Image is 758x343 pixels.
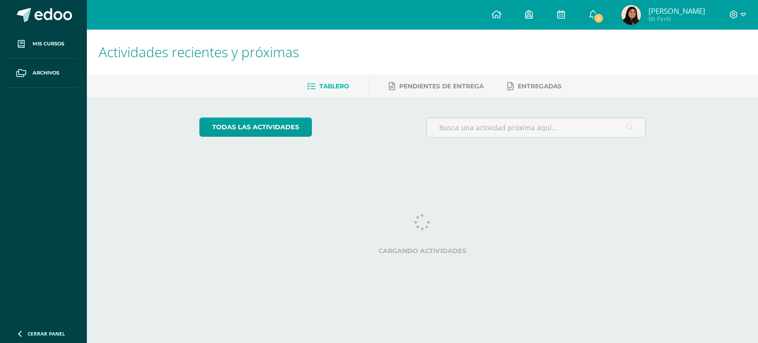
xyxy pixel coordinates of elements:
span: Archivos [33,69,59,77]
label: Cargando actividades [199,247,646,255]
input: Busca una actividad próxima aquí... [427,118,645,137]
a: Archivos [8,59,79,88]
span: Tablero [319,82,349,90]
span: Actividades recientes y próximas [99,42,299,61]
span: 1 [593,13,604,24]
span: [PERSON_NAME] [648,6,705,16]
a: Tablero [307,78,349,94]
span: Mis cursos [33,40,64,48]
a: todas las Actividades [199,117,312,137]
span: Pendientes de entrega [399,82,484,90]
a: Entregadas [507,78,562,94]
a: Mis cursos [8,30,79,59]
span: Mi Perfil [648,15,705,23]
img: d66720014760d80f5c098767f9c1150e.png [621,5,641,25]
span: Entregadas [518,82,562,90]
span: Cerrar panel [28,330,65,337]
a: Pendientes de entrega [389,78,484,94]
